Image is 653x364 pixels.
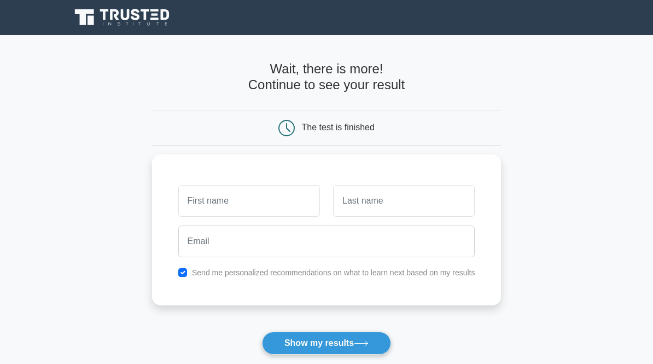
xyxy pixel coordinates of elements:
[333,185,475,217] input: Last name
[152,61,502,93] h4: Wait, there is more! Continue to see your result
[192,268,475,277] label: Send me personalized recommendations on what to learn next based on my results
[302,123,375,132] div: The test is finished
[262,332,391,355] button: Show my results
[178,185,320,217] input: First name
[178,226,475,257] input: Email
